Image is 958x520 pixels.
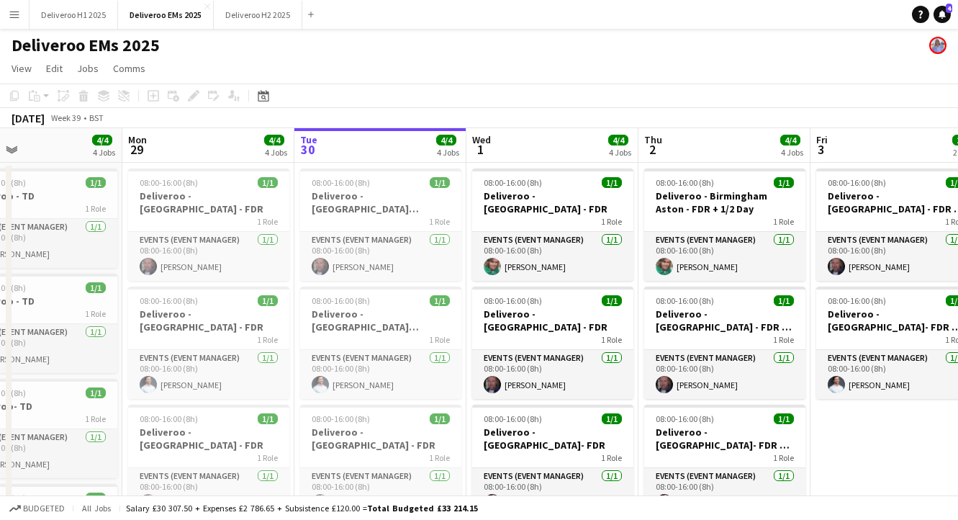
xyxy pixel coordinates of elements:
[312,413,370,424] span: 08:00-16:00 (8h)
[300,287,461,399] app-job-card: 08:00-16:00 (8h)1/1Deliveroo - [GEOGRAPHIC_DATA] [PERSON_NAME] - FDR1 RoleEvents (Event Manager)1...
[601,334,622,345] span: 1 Role
[264,135,284,145] span: 4/4
[816,133,828,146] span: Fri
[140,177,198,188] span: 08:00-16:00 (8h)
[30,1,118,29] button: Deliveroo H1 2025
[484,295,542,306] span: 08:00-16:00 (8h)
[85,203,106,214] span: 1 Role
[128,468,289,517] app-card-role: Events (Event Manager)1/108:00-16:00 (8h)[PERSON_NAME]
[118,1,214,29] button: Deliveroo EMs 2025
[128,287,289,399] app-job-card: 08:00-16:00 (8h)1/1Deliveroo - [GEOGRAPHIC_DATA] - FDR1 RoleEvents (Event Manager)1/108:00-16:00 ...
[367,503,478,514] span: Total Budgeted £33 214.15
[644,169,805,281] app-job-card: 08:00-16:00 (8h)1/1Deliveroo - Birmingham Aston - FDR + 1/2 Day1 RoleEvents (Event Manager)1/108:...
[774,413,794,424] span: 1/1
[430,177,450,188] span: 1/1
[300,308,461,333] h3: Deliveroo - [GEOGRAPHIC_DATA] [PERSON_NAME] - FDR
[472,468,633,517] app-card-role: Events (Event Manager)1/108:00-16:00 (8h)[PERSON_NAME]
[774,177,794,188] span: 1/1
[429,216,450,227] span: 1 Role
[12,35,160,56] h1: Deliveroo EMs 2025
[781,147,803,158] div: 4 Jobs
[601,216,622,227] span: 1 Role
[828,177,886,188] span: 08:00-16:00 (8h)
[300,405,461,517] app-job-card: 08:00-16:00 (8h)1/1Deliveroo - [GEOGRAPHIC_DATA] - FDR1 RoleEvents (Event Manager)1/108:00-16:00 ...
[298,141,317,158] span: 30
[430,413,450,424] span: 1/1
[472,405,633,517] app-job-card: 08:00-16:00 (8h)1/1Deliveroo - [GEOGRAPHIC_DATA]- FDR1 RoleEvents (Event Manager)1/108:00-16:00 (...
[644,232,805,281] app-card-role: Events (Event Manager)1/108:00-16:00 (8h)[PERSON_NAME]
[128,405,289,517] app-job-card: 08:00-16:00 (8h)1/1Deliveroo - [GEOGRAPHIC_DATA] - FDR1 RoleEvents (Event Manager)1/108:00-16:00 ...
[300,426,461,452] h3: Deliveroo - [GEOGRAPHIC_DATA] - FDR
[300,169,461,281] app-job-card: 08:00-16:00 (8h)1/1Deliveroo - [GEOGRAPHIC_DATA] [PERSON_NAME] - FDR1 RoleEvents (Event Manager)1...
[107,59,151,78] a: Comms
[300,350,461,399] app-card-role: Events (Event Manager)1/108:00-16:00 (8h)[PERSON_NAME]
[265,147,287,158] div: 4 Jobs
[126,503,478,514] div: Salary £30 307.50 + Expenses £2 786.65 + Subsistence £120.00 =
[128,169,289,281] app-job-card: 08:00-16:00 (8h)1/1Deliveroo - [GEOGRAPHIC_DATA] - FDR1 RoleEvents (Event Manager)1/108:00-16:00 ...
[774,295,794,306] span: 1/1
[644,287,805,399] app-job-card: 08:00-16:00 (8h)1/1Deliveroo - [GEOGRAPHIC_DATA] - FDR + 1/2 TD1 RoleEvents (Event Manager)1/108:...
[472,232,633,281] app-card-role: Events (Event Manager)1/108:00-16:00 (8h)[PERSON_NAME]
[257,452,278,463] span: 1 Role
[128,189,289,215] h3: Deliveroo - [GEOGRAPHIC_DATA] - FDR
[472,169,633,281] app-job-card: 08:00-16:00 (8h)1/1Deliveroo - [GEOGRAPHIC_DATA] - FDR1 RoleEvents (Event Manager)1/108:00-16:00 ...
[140,413,198,424] span: 08:00-16:00 (8h)
[472,308,633,333] h3: Deliveroo - [GEOGRAPHIC_DATA] - FDR
[86,282,106,293] span: 1/1
[472,350,633,399] app-card-role: Events (Event Manager)1/108:00-16:00 (8h)[PERSON_NAME]
[642,141,662,158] span: 2
[86,387,106,398] span: 1/1
[644,133,662,146] span: Thu
[608,135,628,145] span: 4/4
[300,232,461,281] app-card-role: Events (Event Manager)1/108:00-16:00 (8h)[PERSON_NAME]
[934,6,951,23] a: 4
[86,493,106,503] span: 1/1
[23,503,65,514] span: Budgeted
[429,452,450,463] span: 1 Role
[12,111,45,125] div: [DATE]
[644,468,805,517] app-card-role: Events (Event Manager)1/108:00-16:00 (8h)[PERSON_NAME]
[644,405,805,517] app-job-card: 08:00-16:00 (8h)1/1Deliveroo - [GEOGRAPHIC_DATA]- FDR + 1/2 TD1 RoleEvents (Event Manager)1/108:0...
[437,147,459,158] div: 4 Jobs
[780,135,800,145] span: 4/4
[128,350,289,399] app-card-role: Events (Event Manager)1/108:00-16:00 (8h)[PERSON_NAME]
[77,62,99,75] span: Jobs
[828,295,886,306] span: 08:00-16:00 (8h)
[773,452,794,463] span: 1 Role
[472,426,633,452] h3: Deliveroo - [GEOGRAPHIC_DATA]- FDR
[40,59,68,78] a: Edit
[89,112,104,123] div: BST
[644,189,805,215] h3: Deliveroo - Birmingham Aston - FDR + 1/2 Day
[946,4,952,13] span: 4
[258,413,278,424] span: 1/1
[257,216,278,227] span: 1 Role
[128,232,289,281] app-card-role: Events (Event Manager)1/108:00-16:00 (8h)[PERSON_NAME]
[470,141,491,158] span: 1
[773,216,794,227] span: 1 Role
[300,468,461,517] app-card-role: Events (Event Manager)1/108:00-16:00 (8h)[PERSON_NAME]
[430,295,450,306] span: 1/1
[312,295,370,306] span: 08:00-16:00 (8h)
[929,37,946,54] app-user-avatar: Lucy Hillier
[472,287,633,399] div: 08:00-16:00 (8h)1/1Deliveroo - [GEOGRAPHIC_DATA] - FDR1 RoleEvents (Event Manager)1/108:00-16:00 ...
[300,189,461,215] h3: Deliveroo - [GEOGRAPHIC_DATA] [PERSON_NAME] - FDR
[71,59,104,78] a: Jobs
[86,177,106,188] span: 1/1
[214,1,302,29] button: Deliveroo H2 2025
[113,62,145,75] span: Comms
[773,334,794,345] span: 1 Role
[92,135,112,145] span: 4/4
[814,141,828,158] span: 3
[436,135,456,145] span: 4/4
[85,413,106,424] span: 1 Role
[46,62,63,75] span: Edit
[258,295,278,306] span: 1/1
